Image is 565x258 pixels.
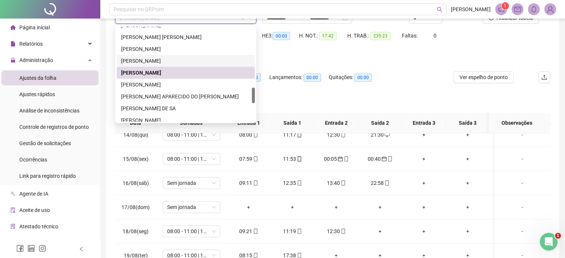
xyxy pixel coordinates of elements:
div: 21:30 [364,131,396,139]
span: calendar [381,156,387,161]
div: 12:30 [320,227,352,235]
span: 15/08(sex) [123,156,149,162]
div: + [408,131,440,139]
span: 08:00 - 11:00 | 12:12 - 18:00 [167,153,216,164]
div: 12:30 [320,131,352,139]
span: Agente de IA [19,191,48,197]
span: 00:00 [273,32,290,40]
div: 00:05 [320,155,352,163]
span: file [10,41,16,46]
div: LUCAS WILLIAM OLIVEIRA DE SOUSA [117,79,255,91]
div: - [500,179,544,187]
span: Relatórios [19,41,43,47]
th: Data [115,113,156,133]
span: upload [541,74,547,80]
th: Entrada 2 [314,113,358,133]
span: to [301,15,307,21]
div: + [452,179,484,187]
span: mobile [252,156,258,161]
th: Saída 2 [358,113,402,133]
div: 07:59 [233,155,264,163]
div: [PERSON_NAME] [121,81,250,89]
div: 08:00 [233,131,264,139]
span: calendar [337,156,343,161]
span: mobile [340,180,346,186]
span: Faltas: [402,33,419,39]
span: Ajustes da folha [19,75,56,81]
div: - [500,131,544,139]
span: Atestado técnico [19,223,58,229]
span: facebook [16,245,24,252]
span: 16/08(sáb) [123,180,149,186]
div: 00:40 [364,155,396,163]
span: Ocorrências [19,157,47,163]
span: 08:00 - 11:00 | 12:12 - 18:00 [167,129,216,140]
div: Lançamentos: [269,73,329,82]
div: 11:17 [276,131,308,139]
span: instagram [39,245,46,252]
span: mobile [296,180,302,186]
div: + [364,227,396,235]
div: H. TRAB.: [347,32,402,40]
div: 11:53 [276,155,308,163]
div: RENATO ALMEIDA DE MELO [117,114,255,126]
span: 17:42 [319,32,337,40]
div: Quitações: [329,73,383,82]
span: Página inicial [19,25,50,30]
span: desktop [384,132,390,137]
div: - [500,155,544,163]
span: Gestão de solicitações [19,140,71,146]
span: search [437,7,442,12]
span: lock [10,58,16,63]
div: - [500,227,544,235]
div: + [408,227,440,235]
span: bell [530,6,537,13]
span: [PERSON_NAME] [451,5,491,13]
span: notification [498,6,504,13]
span: Análise de inconsistências [19,108,79,114]
span: 1 [555,233,561,239]
div: [PERSON_NAME] [121,45,250,53]
div: + [408,203,440,211]
div: [PERSON_NAME] [PERSON_NAME] [121,33,250,41]
div: + [452,203,484,211]
span: Ver espelho de ponto [460,73,508,81]
th: Entrada 3 [402,113,446,133]
span: mobile [384,180,390,186]
div: + [452,155,484,163]
span: Gerar QRCode [19,240,52,246]
div: 22:58 [364,179,396,187]
span: 235:23 [370,32,390,40]
div: + [452,131,484,139]
th: Observações [489,113,545,133]
span: mobile [340,132,346,137]
span: left [79,246,84,252]
span: 18/08(seg) [123,228,149,234]
div: JOSE WEBER VITORINO CAVERZAN [117,31,255,43]
div: + [452,227,484,235]
div: HE 3: [262,32,299,40]
span: mail [514,6,521,13]
div: JOSIMAX COSTA BORGES [117,43,255,55]
th: Saída 1 [270,113,314,133]
sup: 1 [501,2,509,10]
span: audit [10,208,16,213]
span: Link para registro rápido [19,173,76,179]
span: 00:00 [303,74,321,82]
span: mobile [296,253,302,258]
span: 0 [434,33,436,39]
div: LUCIVAN APARECIDO DO CARMO DIONISIO [117,91,255,102]
span: mobile [296,156,302,161]
span: Sem jornada [167,177,216,189]
span: linkedin [27,245,35,252]
span: mobile [252,180,258,186]
span: Ajustes rápidos [19,91,55,97]
span: Sem jornada [167,202,216,213]
div: LUCAS LOPES VIEIRA [117,67,255,79]
div: [PERSON_NAME] APARECIDO DO [PERSON_NAME] [121,92,250,101]
img: 78571 [545,4,556,15]
div: + [233,203,264,211]
span: 1 [504,3,506,9]
span: mobile [340,229,346,234]
button: Ver espelho de ponto [454,71,514,83]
